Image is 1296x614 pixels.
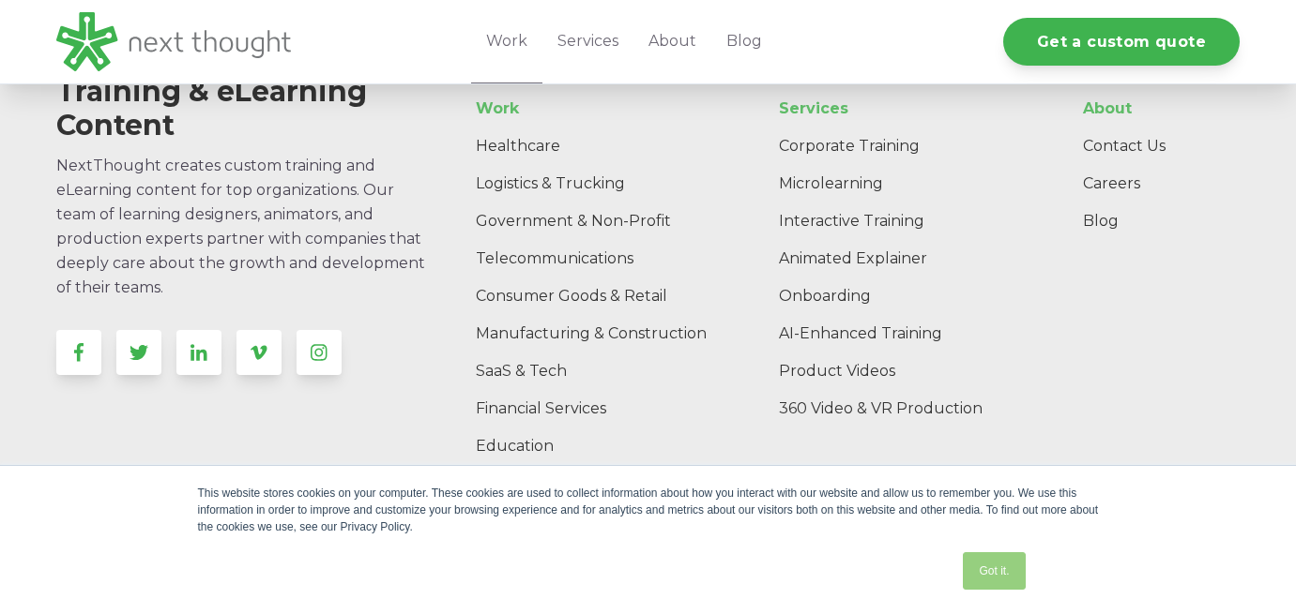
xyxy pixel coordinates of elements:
[461,240,742,277] a: Telecommunications
[764,90,1037,127] a: Services
[1068,202,1240,240] a: Blog
[764,390,1037,427] a: 360 Video & VR Production
[963,552,1025,590] a: Got it.
[461,202,742,240] a: Government & Non-Profit
[461,315,742,352] a: Manufacturing & Construction
[764,277,1037,315] a: Onboarding
[461,390,742,427] a: Financial Services
[56,12,291,71] img: LG - NextThought Logo
[461,127,742,165] a: Healthcare
[56,74,367,142] span: Training & eLearning Content
[1068,90,1240,240] div: Navigation Menu
[764,240,1037,277] a: Animated Explainer
[461,165,742,202] a: Logistics & Trucking
[764,127,1037,165] a: Corporate Training
[764,352,1037,390] a: Product Videos
[1003,18,1240,66] a: Get a custom quote
[1068,127,1240,165] a: Contact Us
[461,277,742,315] a: Consumer Goods & Retail
[461,90,645,465] div: Navigation Menu
[1068,90,1240,127] a: About
[198,485,1099,535] div: This website stores cookies on your computer. These cookies are used to collect information about...
[1068,165,1240,202] a: Careers
[461,90,742,127] a: Work
[764,90,1037,427] div: Navigation Menu
[764,202,1037,240] a: Interactive Training
[461,352,742,390] a: SaaS & Tech
[764,315,1037,352] a: AI-Enhanced Training
[56,157,425,296] span: NextThought creates custom training and eLearning content for top organizations. Our team of lear...
[764,165,1037,202] a: Microlearning
[461,427,742,465] a: Education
